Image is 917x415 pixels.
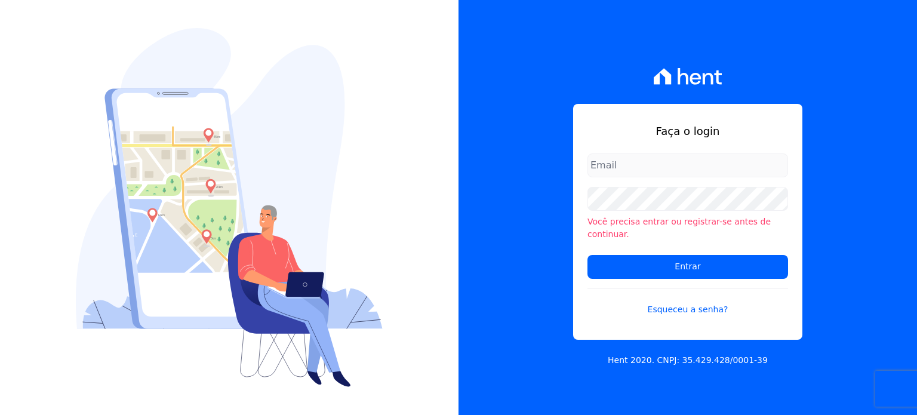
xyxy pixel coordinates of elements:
[587,255,788,279] input: Entrar
[587,153,788,177] input: Email
[76,28,383,387] img: Login
[608,354,768,367] p: Hent 2020. CNPJ: 35.429.428/0001-39
[587,123,788,139] h1: Faça o login
[587,288,788,316] a: Esqueceu a senha?
[587,216,788,241] li: Você precisa entrar ou registrar-se antes de continuar.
